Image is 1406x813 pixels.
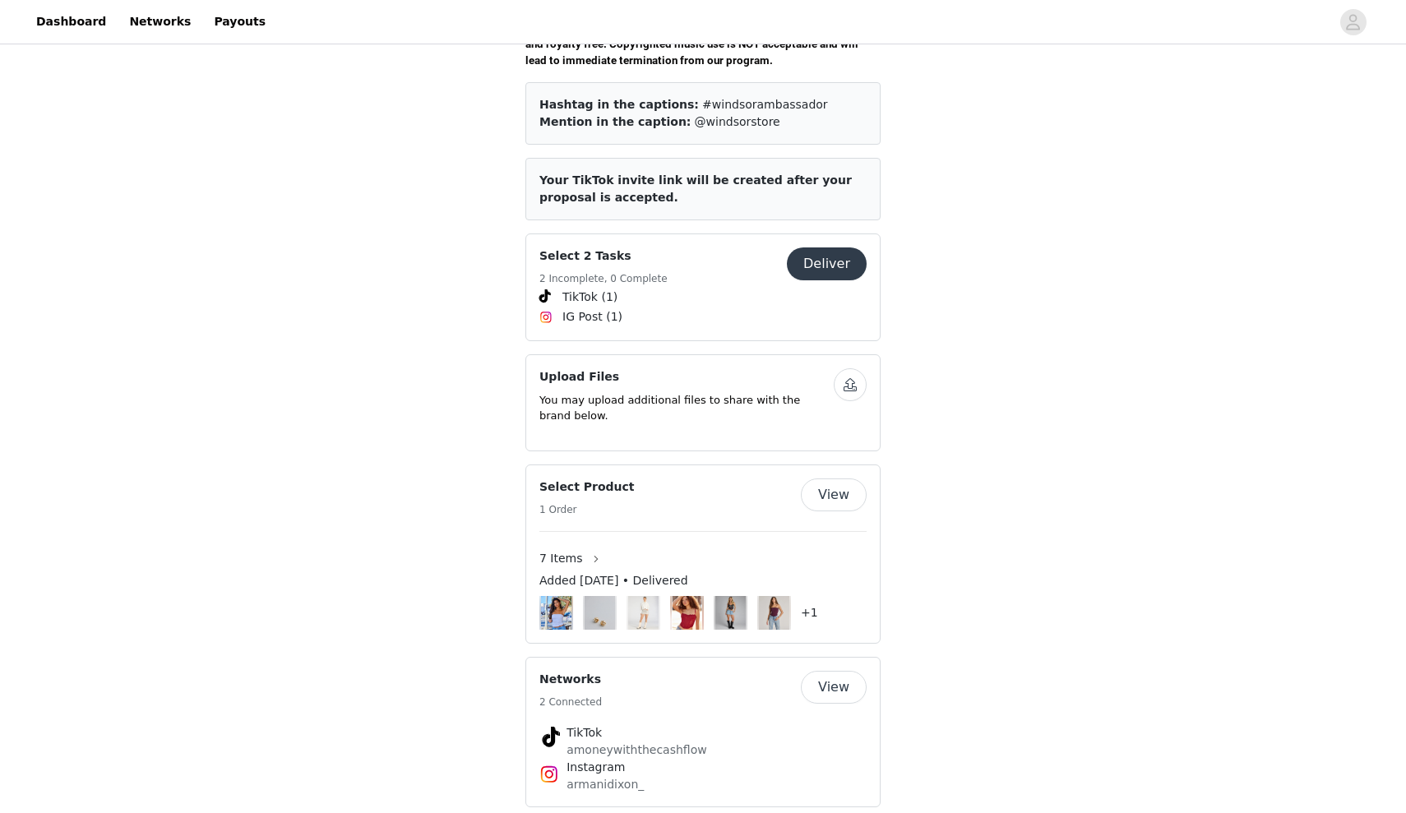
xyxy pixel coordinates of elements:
[539,572,688,589] span: Added [DATE] • Delivered
[759,596,789,630] img: Chic And Snatched Strapless Lace Trim Corset Top
[757,592,791,634] img: Image Background Blur
[539,247,668,265] h4: Select 2 Tasks
[801,478,867,511] button: View
[715,596,745,630] img: Oops I Slayed Again Denim Micro Skort
[801,671,867,704] button: View
[714,592,747,634] img: Image Background Blur
[525,233,881,341] div: Select 2 Tasks
[26,3,116,40] a: Dashboard
[567,759,839,776] h4: Instagram
[539,115,691,128] span: Mention in the caption:
[539,478,635,496] h4: Select Product
[695,115,780,128] span: @windsorstore
[539,311,553,324] img: Instagram Icon
[539,592,573,634] img: Image Background Blur
[539,695,602,709] h5: 2 Connected
[541,596,571,630] img: Cutest Vibe Ruched Knit Tube Top
[628,596,658,630] img: Cutie Cadet Cargo Denim Mini Skirt
[672,596,701,630] img: Total Bombshell Lace Corset Top
[567,776,839,793] p: armanidixon_
[539,502,635,517] h5: 1 Order
[670,592,704,634] img: Image Background Blur
[787,247,867,280] button: Deliver
[562,308,622,326] span: IG Post (1)
[525,21,874,67] span: Content that uses music must use sounds that are for commercial use and royalty free. Copyrighted...
[525,657,881,807] div: Networks
[567,724,839,741] h4: TikTok
[539,271,668,286] h5: 2 Incomplete, 0 Complete
[539,173,852,204] span: Your TikTok invite link will be created after your proposal is accepted.
[539,671,602,688] h4: Networks
[539,392,834,424] p: You may upload additional files to share with the brand below.
[539,368,834,386] h4: Upload Files
[585,596,614,630] img: Lover's Knot Stud Earrings
[119,3,201,40] a: Networks
[539,764,559,784] img: Instagram Icon
[801,604,818,621] h4: +1
[583,592,617,634] img: Image Background Blur
[539,98,699,111] span: Hashtag in the captions:
[539,550,583,567] span: 7 Items
[525,464,881,644] div: Select Product
[562,289,617,306] span: TikTok (1)
[627,592,660,634] img: Image Background Blur
[1345,9,1361,35] div: avatar
[204,3,275,40] a: Payouts
[567,741,839,759] p: amoneywiththecashflow
[702,98,828,111] span: #windsorambassador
